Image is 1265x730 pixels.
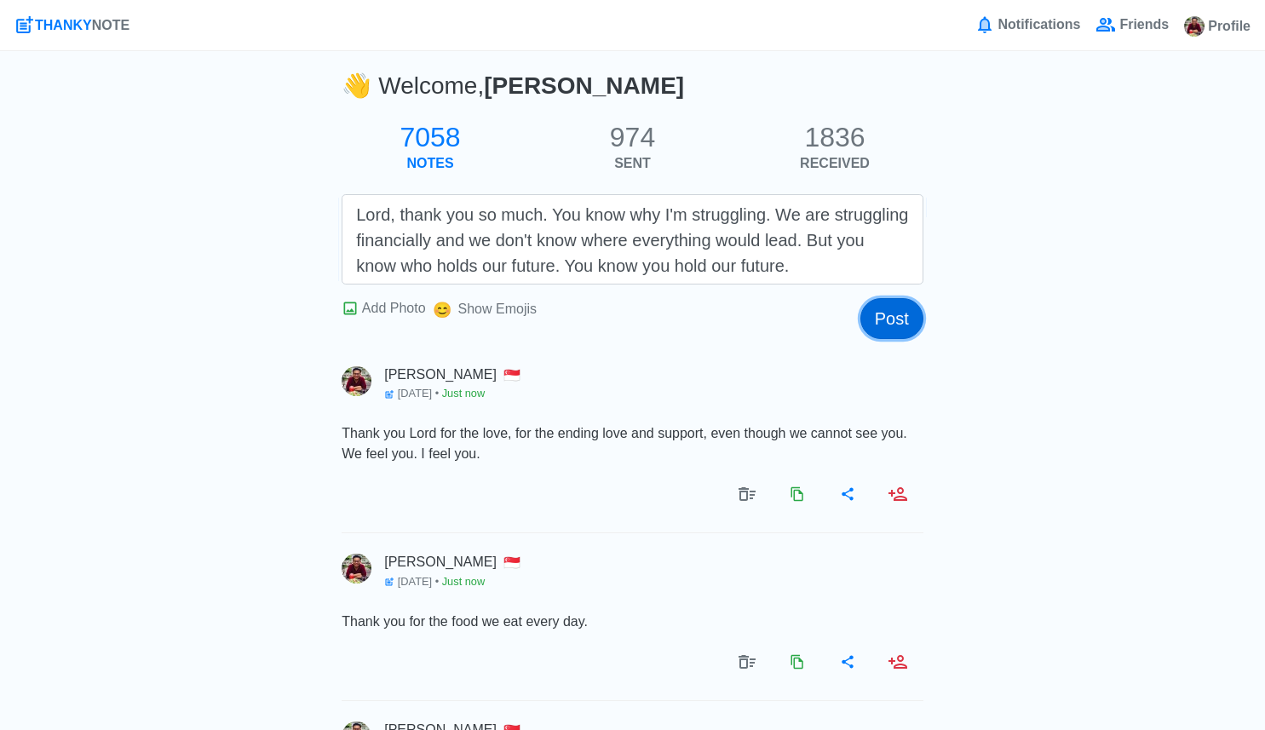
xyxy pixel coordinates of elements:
[384,575,485,588] small: [DATE] •
[92,18,129,32] span: NOTE
[503,557,520,569] span: 🇸🇬
[532,121,734,153] h2: 974
[329,121,532,153] h2: 7058
[342,614,588,629] span: Thank you for the food we eat every day.
[1116,14,1169,35] span: Friends
[384,554,520,570] a: [PERSON_NAME] 🇸🇬
[342,194,923,285] textarea: Lord, thank you so much. You know why I'm struggling. We are struggling financially and we don't ...
[433,302,451,319] span: smile
[342,426,907,461] span: Thank you Lord for the love, for the ending love and support, even though we cannot see you. We f...
[995,14,1081,35] span: Notifications
[733,153,936,174] p: RECEIVED
[384,387,485,399] small: [DATE] •
[860,298,923,339] button: Post
[532,153,734,174] p: SENT
[1095,14,1170,36] a: Friends
[362,301,426,315] span: Add Photo
[733,121,936,153] h2: 1836
[442,387,486,399] span: Just now
[1183,14,1251,37] a: Profile
[442,575,486,588] span: Just now
[503,370,520,382] span: 🇸🇬
[458,299,537,319] div: Show Emojis
[384,366,520,382] a: [PERSON_NAME] 🇸🇬
[342,72,684,107] h3: Welcome,
[1205,16,1251,37] span: Profile
[342,72,371,101] span: wave
[329,153,532,174] p: NOTES
[974,14,1082,36] a: Notifications
[384,366,520,382] h6: [PERSON_NAME]
[484,72,684,99] b: [PERSON_NAME]
[35,15,129,36] div: THANKY
[384,554,520,570] h6: [PERSON_NAME]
